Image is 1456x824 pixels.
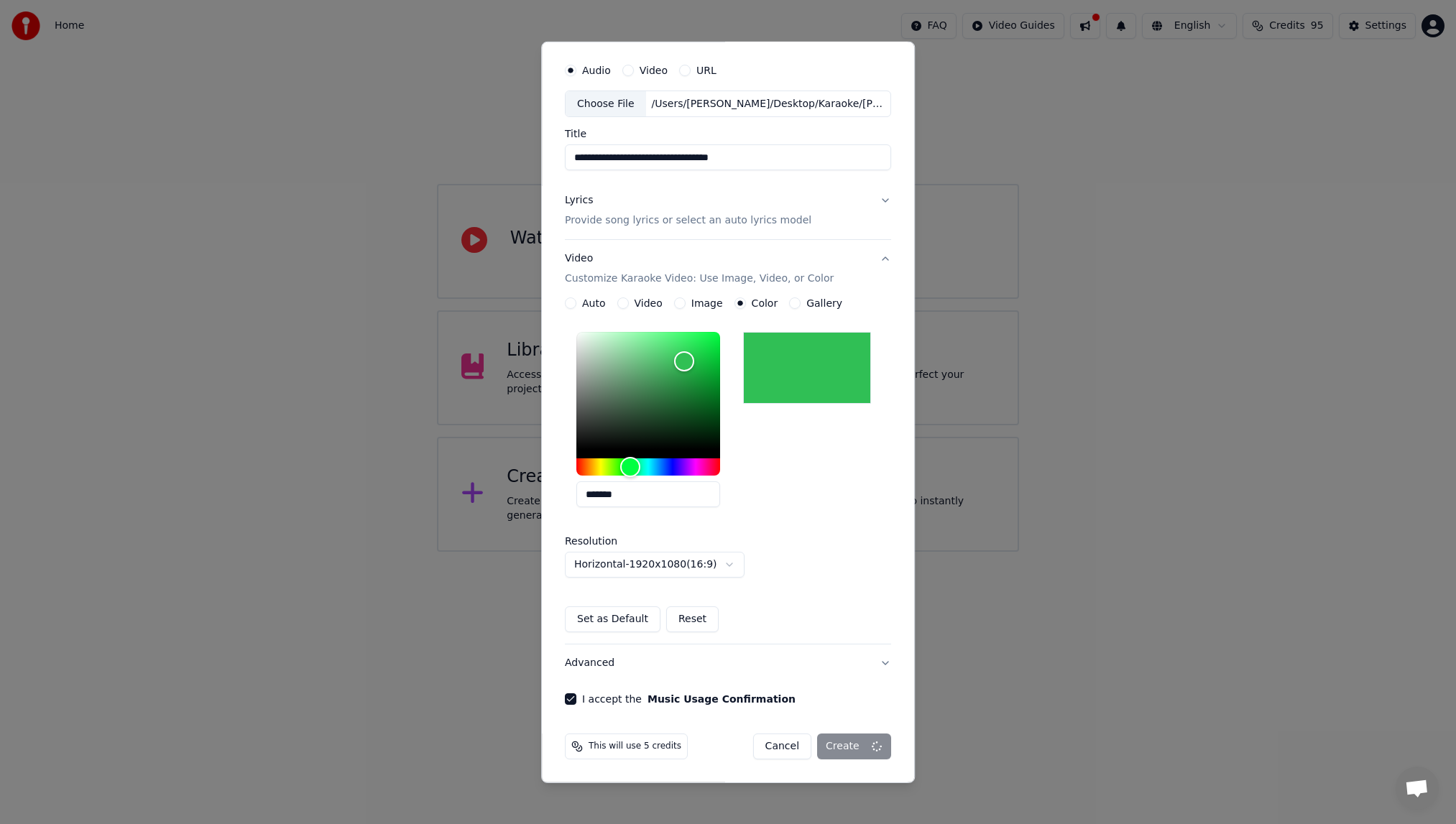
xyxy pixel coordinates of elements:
p: Provide song lyrics or select an auto lyrics model [565,213,811,228]
label: Video [635,298,663,308]
label: Video [640,65,668,75]
button: Set as Default [565,606,660,632]
button: Reset [666,606,719,632]
button: Advanced [565,644,891,682]
span: This will use 5 credits [589,741,681,752]
button: Cancel [753,733,811,759]
label: Resolution [565,536,709,546]
button: LyricsProvide song lyrics or select an auto lyrics model [565,182,891,239]
div: Lyrics [565,193,593,208]
label: Auto [582,298,606,308]
label: I accept the [582,694,796,704]
label: Gallery [806,298,842,308]
label: Audio [582,65,611,75]
div: /Users/[PERSON_NAME]/Desktop/Karaoke/[PERSON_NAME] ( Sunset ).m4a [646,96,890,111]
div: Color [576,332,720,450]
div: Video [565,251,834,286]
button: I accept the [648,694,796,704]
label: URL [696,65,717,75]
div: Hue [576,458,720,476]
label: Color [752,298,778,308]
label: Title [565,129,891,139]
button: VideoCustomize Karaoke Video: Use Image, Video, or Color [565,240,891,297]
div: VideoCustomize Karaoke Video: Use Image, Video, or Color [565,297,891,644]
p: Customize Karaoke Video: Use Image, Video, or Color [565,272,834,286]
div: Choose File [566,91,646,116]
label: Image [691,298,723,308]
